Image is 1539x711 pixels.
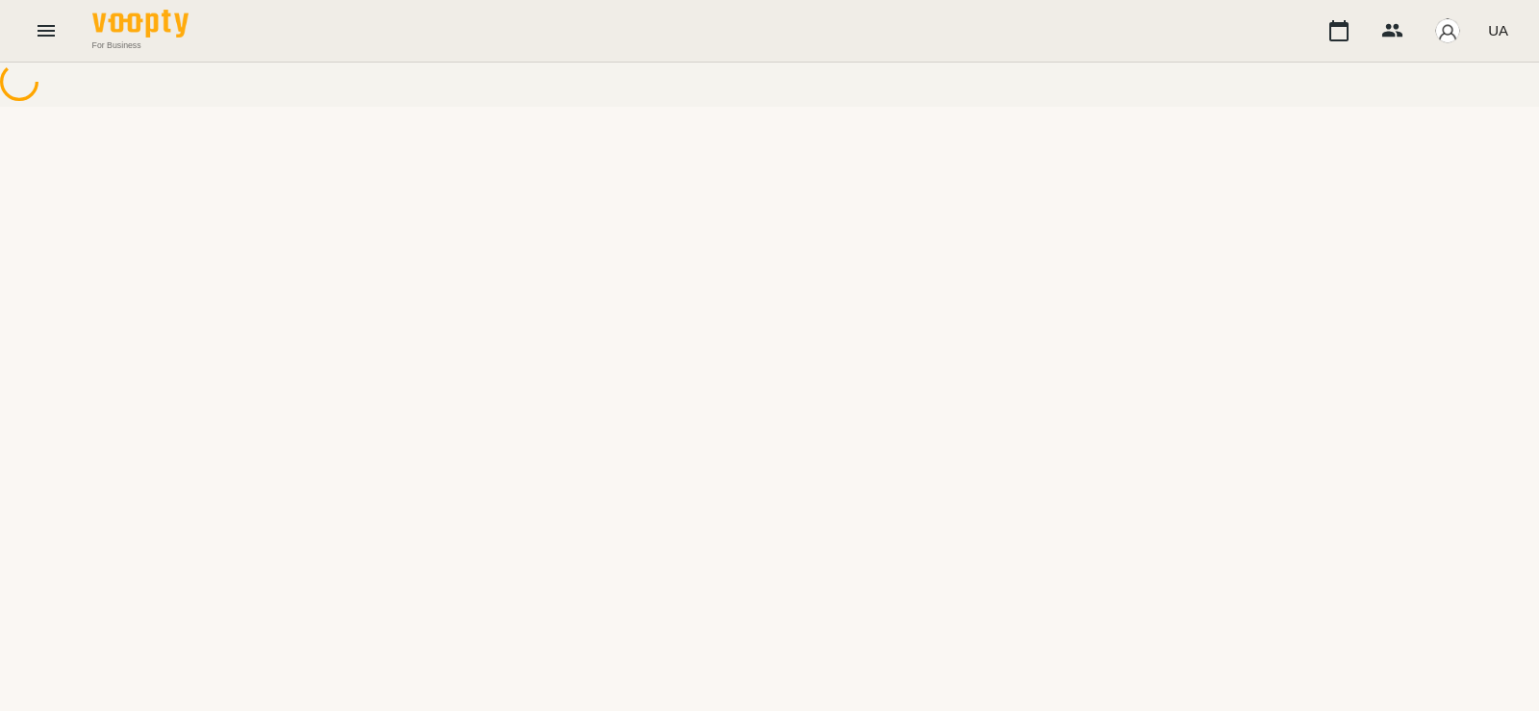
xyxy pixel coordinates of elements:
span: For Business [92,39,189,51]
span: UA [1488,20,1508,40]
img: avatar_s.png [1434,17,1461,44]
button: UA [1480,13,1516,48]
button: Menu [23,8,69,54]
img: Voopty Logo [92,10,189,38]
